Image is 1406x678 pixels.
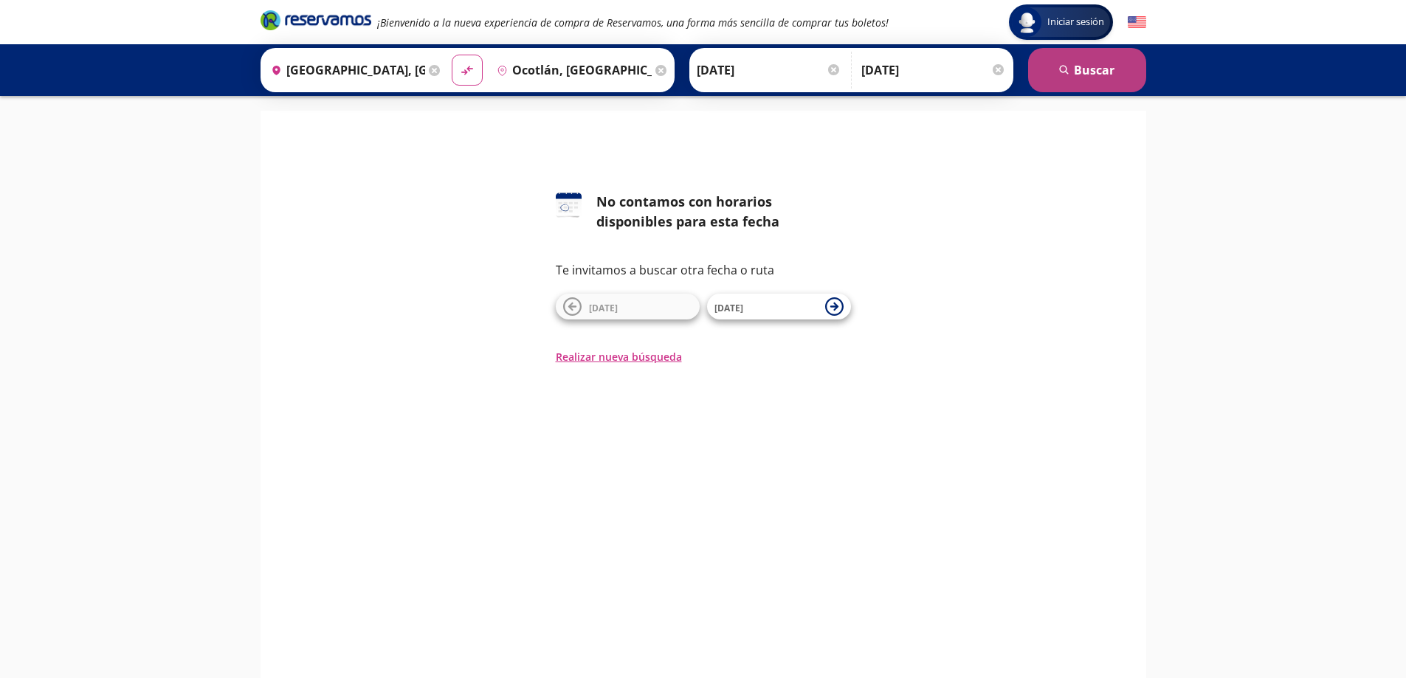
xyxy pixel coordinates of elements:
input: Elegir Fecha [697,52,841,89]
p: Te invitamos a buscar otra fecha o ruta [556,261,851,279]
button: Buscar [1028,48,1146,92]
button: English [1128,13,1146,32]
input: Buscar Origen [265,52,426,89]
button: Realizar nueva búsqueda [556,349,682,364]
button: [DATE] [556,294,700,319]
em: ¡Bienvenido a la nueva experiencia de compra de Reservamos, una forma más sencilla de comprar tus... [377,15,889,30]
a: Brand Logo [261,9,371,35]
i: Brand Logo [261,9,371,31]
input: Opcional [861,52,1006,89]
input: Buscar Destino [491,52,652,89]
span: Iniciar sesión [1041,15,1110,30]
span: [DATE] [589,302,618,314]
div: No contamos con horarios disponibles para esta fecha [596,192,851,232]
span: [DATE] [714,302,743,314]
button: [DATE] [707,294,851,319]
